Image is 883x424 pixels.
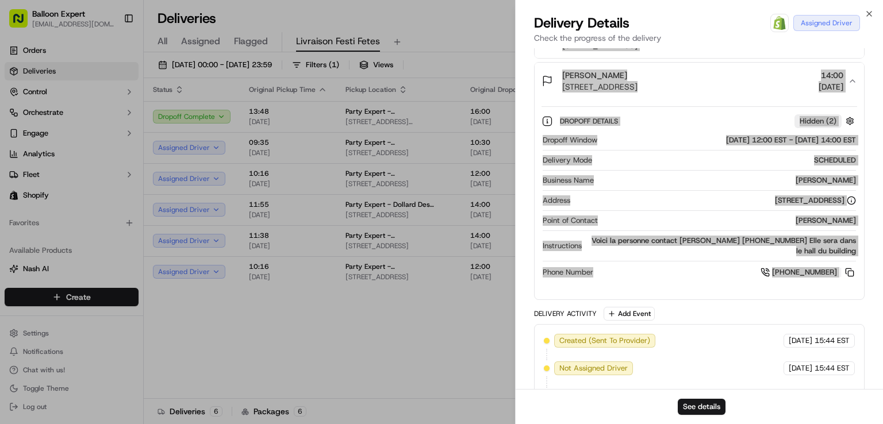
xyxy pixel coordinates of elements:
[815,336,850,346] span: 15:44 EST
[815,363,850,373] span: 15:44 EST
[39,110,189,121] div: Start new chat
[109,167,185,178] span: API Documentation
[30,74,207,86] input: Got a question? Start typing here...
[534,309,597,318] div: Delivery Activity
[789,336,812,346] span: [DATE]
[761,266,856,279] a: [PHONE_NUMBER]
[535,63,864,99] button: [PERSON_NAME][STREET_ADDRESS]14:00[DATE]
[535,99,864,299] div: [PERSON_NAME][STREET_ADDRESS]14:00[DATE]
[543,215,598,226] span: Point of Contact
[93,162,189,183] a: 💻API Documentation
[11,168,21,177] div: 📗
[794,114,857,128] button: Hidden (2)
[775,195,856,206] div: [STREET_ADDRESS]
[562,70,627,81] span: [PERSON_NAME]
[597,155,856,165] div: SCHEDULED
[819,70,843,81] span: 14:00
[543,155,592,165] span: Delivery Mode
[97,168,106,177] div: 💻
[819,81,843,92] span: [DATE]
[602,135,856,145] div: [DATE] 12:00 EST - [DATE] 14:00 EST
[604,307,655,321] button: Add Event
[586,236,856,256] div: Voici la personne contact [PERSON_NAME] [PHONE_NUMBER] Elle sera dans le hall du building
[559,336,650,346] span: Created (Sent To Provider)
[559,363,628,373] span: Not Assigned Driver
[800,116,836,126] span: Hidden ( 2 )
[534,32,865,44] p: Check the progress of the delivery
[11,110,32,130] img: 1736555255976-a54dd68f-1ca7-489b-9aae-adbdc363a1c4
[543,267,593,277] span: Phone Number
[543,195,570,206] span: Address
[562,81,638,92] span: [STREET_ADDRESS]
[602,215,856,226] div: [PERSON_NAME]
[598,175,856,186] div: [PERSON_NAME]
[560,117,620,126] span: Dropoff Details
[81,194,139,203] a: Powered byPylon
[11,11,34,34] img: Nash
[772,267,837,277] span: [PHONE_NUMBER]
[543,175,594,186] span: Business Name
[195,113,209,127] button: Start new chat
[114,195,139,203] span: Pylon
[543,241,582,251] span: Instructions
[534,14,629,32] span: Delivery Details
[39,121,145,130] div: We're available if you need us!
[23,167,88,178] span: Knowledge Base
[678,399,725,415] button: See details
[7,162,93,183] a: 📗Knowledge Base
[543,135,597,145] span: Dropoff Window
[770,14,789,32] a: Shopify
[11,46,209,64] p: Welcome 👋
[773,16,786,30] img: Shopify
[789,363,812,373] span: [DATE]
